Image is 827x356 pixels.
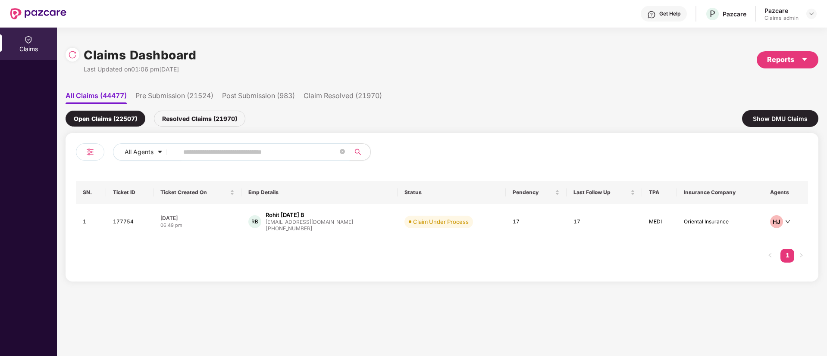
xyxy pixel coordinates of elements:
[647,10,656,19] img: svg+xml;base64,PHN2ZyBpZD0iSGVscC0zMngzMiIgeG1sbnM9Imh0dHA6Ly93d3cudzMub3JnLzIwMDAvc3ZnIiB3aWR0aD...
[10,8,66,19] img: New Pazcare Logo
[153,181,241,204] th: Ticket Created On
[770,215,783,228] div: HJ
[340,149,345,154] span: close-circle
[659,10,680,17] div: Get Help
[710,9,715,19] span: P
[785,219,790,224] span: down
[160,189,228,196] span: Ticket Created On
[24,35,33,44] img: svg+xml;base64,PHN2ZyBpZD0iQ2xhaW0iIHhtbG5zPSJodHRwOi8vd3d3LnczLm9yZy8yMDAwL3N2ZyIgd2lkdGg9IjIwIi...
[764,15,799,22] div: Claims_admin
[340,148,345,156] span: close-circle
[764,6,799,15] div: Pazcare
[763,181,808,204] th: Agents
[506,181,567,204] th: Pendency
[567,181,642,204] th: Last Follow Up
[513,189,553,196] span: Pendency
[808,10,815,17] img: svg+xml;base64,PHN2ZyBpZD0iRHJvcGRvd24tMzJ4MzIiIHhtbG5zPSJodHRwOi8vd3d3LnczLm9yZy8yMDAwL3N2ZyIgd2...
[573,189,629,196] span: Last Follow Up
[723,10,746,18] div: Pazcare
